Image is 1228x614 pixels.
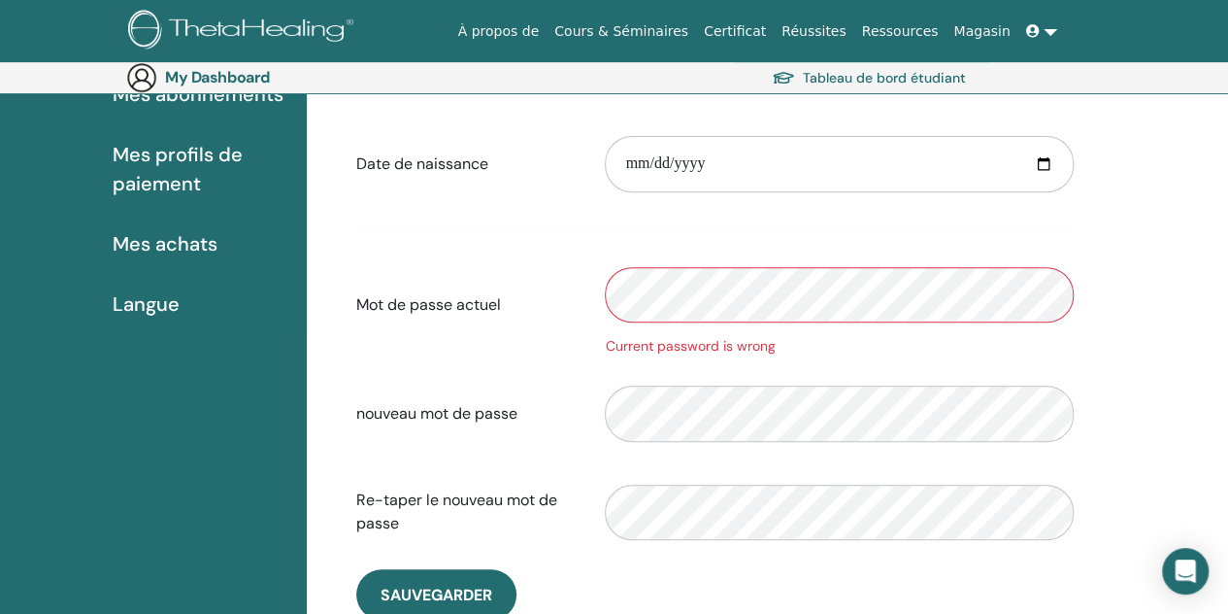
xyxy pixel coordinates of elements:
span: sauvegarder [381,585,492,605]
a: À propos de [450,14,548,50]
a: Magasin [946,14,1017,50]
a: Tableau de bord étudiant [772,64,966,91]
img: graduation-cap.svg [772,70,795,86]
div: Current password is wrong [605,336,1074,357]
label: Date de naissance [342,146,590,183]
img: generic-user-icon.jpg [126,62,157,93]
span: Mes achats [113,229,217,258]
label: Mot de passe actuel [342,287,590,324]
span: Mes abonnements [113,80,283,109]
a: Réussites [774,14,853,50]
span: Langue [113,290,180,319]
label: nouveau mot de passe [342,395,590,432]
a: Ressources [854,14,946,50]
h3: My Dashboard [165,68,359,86]
a: Cours & Séminaires [547,14,696,50]
a: Certificat [696,14,774,50]
img: logo.png [128,10,360,53]
div: Open Intercom Messenger [1162,548,1209,595]
label: Re-taper le nouveau mot de passe [342,482,590,542]
span: Mes profils de paiement [113,140,291,198]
